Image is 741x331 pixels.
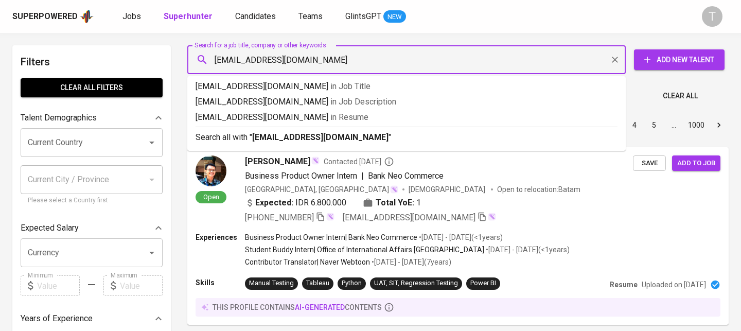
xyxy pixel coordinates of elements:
div: Manual Testing [249,278,294,288]
svg: By Batam recruiter [384,156,394,167]
span: Contacted [DATE] [324,156,394,167]
a: Superpoweredapp logo [12,9,94,24]
div: Superpowered [12,11,78,23]
p: Please select a Country first [28,196,155,206]
div: [GEOGRAPHIC_DATA], [GEOGRAPHIC_DATA] [245,184,398,195]
img: magic_wand.svg [488,213,496,221]
span: Jobs [122,11,141,21]
p: [EMAIL_ADDRESS][DOMAIN_NAME] [196,96,617,108]
button: Open [145,246,159,260]
p: Expected Salary [21,222,79,234]
div: T [702,6,722,27]
button: Go to page 1000 [685,117,708,133]
p: • [DATE] - [DATE] ( <1 years ) [484,245,570,255]
p: Talent Demographics [21,112,97,124]
p: • [DATE] - [DATE] ( 7 years ) [370,257,451,267]
img: b69230ff5487f6957e68a1f1c4d79ff5.jpg [196,155,226,186]
nav: pagination navigation [546,117,729,133]
p: [EMAIL_ADDRESS][DOMAIN_NAME] [196,111,617,124]
div: Talent Demographics [21,108,163,128]
button: Go to page 4 [626,117,643,133]
p: Experiences [196,232,245,242]
a: Teams [298,10,325,23]
h6: Filters [21,54,163,70]
span: [EMAIL_ADDRESS][DOMAIN_NAME] [343,213,475,222]
div: Years of Experience [21,308,163,329]
span: Candidates [235,11,276,21]
button: Go to page 5 [646,117,662,133]
a: Superhunter [164,10,215,23]
span: Bank Neo Commerce [368,171,444,181]
input: Value [37,275,80,296]
img: magic_wand.svg [311,156,320,165]
span: in Resume [330,112,368,122]
a: Jobs [122,10,143,23]
button: Open [145,135,159,150]
div: … [665,120,682,130]
button: Clear All [659,86,702,106]
p: Years of Experience [21,312,93,325]
div: Tableau [306,278,329,288]
p: • [DATE] - [DATE] ( <1 years ) [417,232,503,242]
span: | [361,170,364,182]
p: Business Product Owner Intern | Bank Neo Commerce [245,232,417,242]
b: Total YoE: [376,197,414,209]
div: Power BI [470,278,496,288]
span: Save [638,158,661,169]
span: [DEMOGRAPHIC_DATA] [409,184,487,195]
button: Save [633,155,666,171]
div: Expected Salary [21,218,163,238]
p: Skills [196,277,245,288]
p: Contributor Translator | Naver Webtoon [245,257,370,267]
button: Add to job [672,155,720,171]
span: AI-generated [295,303,345,311]
div: Python [342,278,362,288]
span: [PHONE_NUMBER] [245,213,314,222]
button: Add New Talent [634,49,725,70]
img: magic_wand.svg [326,213,334,221]
span: Teams [298,11,323,21]
button: Clear All filters [21,78,163,97]
span: Business Product Owner Intern [245,171,357,181]
p: Search all with " " [196,131,617,144]
b: [EMAIL_ADDRESS][DOMAIN_NAME] [252,132,389,142]
span: in Job Description [330,97,396,107]
p: Uploaded on [DATE] [642,280,706,290]
p: Student Buddy Intern | Office of International Affairs [GEOGRAPHIC_DATA] [245,245,484,255]
span: Open [199,193,223,201]
span: GlintsGPT [345,11,381,21]
a: GlintsGPT NEW [345,10,406,23]
button: Clear [608,53,622,67]
img: magic_wand.svg [390,185,398,194]
p: this profile contains contents [213,302,382,312]
input: Value [120,275,163,296]
b: Expected: [255,197,293,209]
img: app logo [80,9,94,24]
a: Candidates [235,10,278,23]
p: [EMAIL_ADDRESS][DOMAIN_NAME] [196,80,617,93]
span: in Job Title [330,81,370,91]
span: NEW [383,12,406,22]
button: Go to next page [711,117,727,133]
span: Clear All filters [29,81,154,94]
span: [PERSON_NAME] [245,155,310,168]
div: UAT, SIT, Regression Testing [374,278,458,288]
span: 1 [416,197,421,209]
span: Add to job [677,158,715,169]
p: Open to relocation : Batam [497,184,580,195]
p: Resume [610,280,638,290]
a: Open[PERSON_NAME]Contacted [DATE]Business Product Owner Intern|Bank Neo Commerce[GEOGRAPHIC_DATA]... [187,147,729,325]
div: IDR 6.800.000 [245,197,346,209]
span: Add New Talent [642,54,716,66]
b: Superhunter [164,11,213,21]
span: Clear All [663,90,698,102]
